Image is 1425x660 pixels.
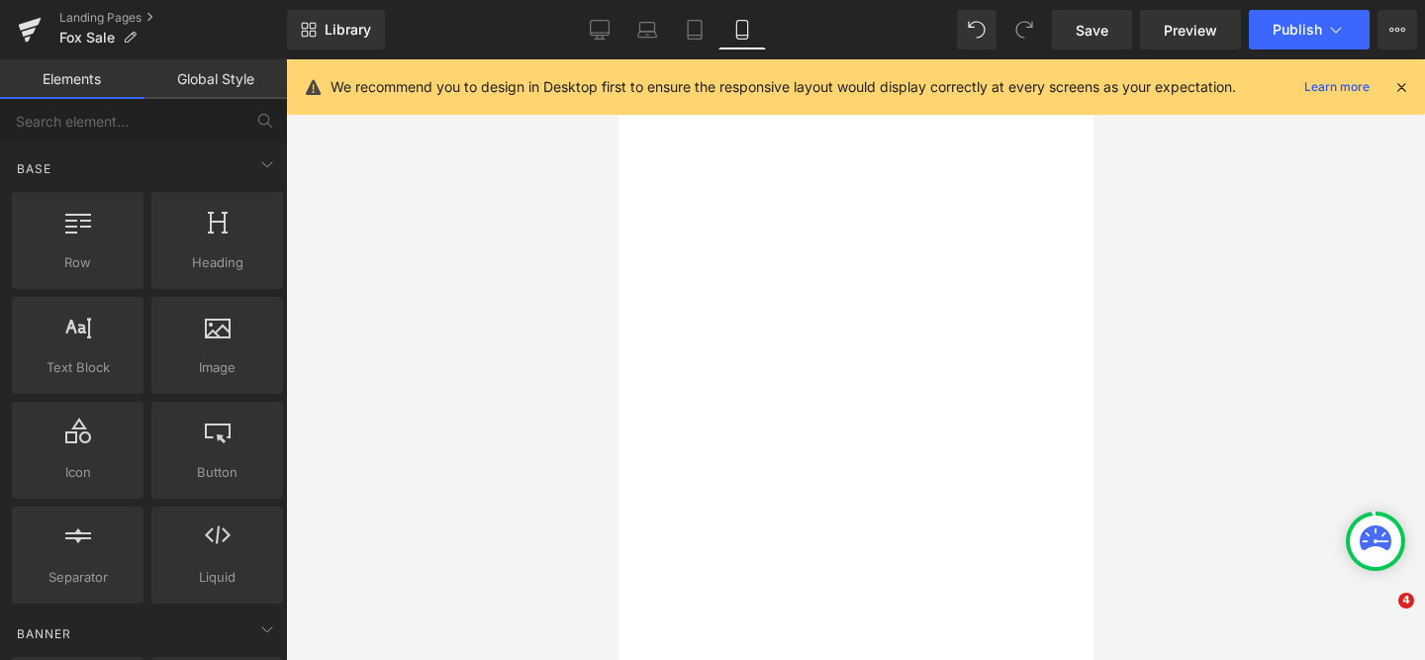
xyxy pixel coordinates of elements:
[618,59,1093,660] iframe: To enrich screen reader interactions, please activate Accessibility in Grammarly extension settings
[576,10,623,49] a: Desktop
[1377,10,1417,49] button: More
[18,357,138,378] span: Text Block
[325,21,371,39] span: Library
[957,10,997,49] button: Undo
[143,59,287,99] a: Global Style
[59,30,115,46] span: Fox Sale
[18,567,138,588] span: Separator
[1076,20,1108,41] span: Save
[1249,10,1370,49] button: Publish
[59,10,287,26] a: Landing Pages
[671,10,718,49] a: Tablet
[1296,75,1377,99] a: Learn more
[157,252,277,273] span: Heading
[15,624,73,643] span: Banner
[718,10,766,49] a: Mobile
[1358,593,1405,640] iframe: Intercom live chat
[331,76,1236,98] p: We recommend you to design in Desktop first to ensure the responsive layout would display correct...
[1164,20,1217,41] span: Preview
[1273,22,1322,38] span: Publish
[18,252,138,273] span: Row
[1140,10,1241,49] a: Preview
[287,10,385,49] a: New Library
[1398,593,1414,609] span: 4
[623,10,671,49] a: Laptop
[157,462,277,483] span: Button
[157,357,277,378] span: Image
[15,159,53,178] span: Base
[1004,10,1044,49] button: Redo
[18,462,138,483] span: Icon
[157,567,277,588] span: Liquid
